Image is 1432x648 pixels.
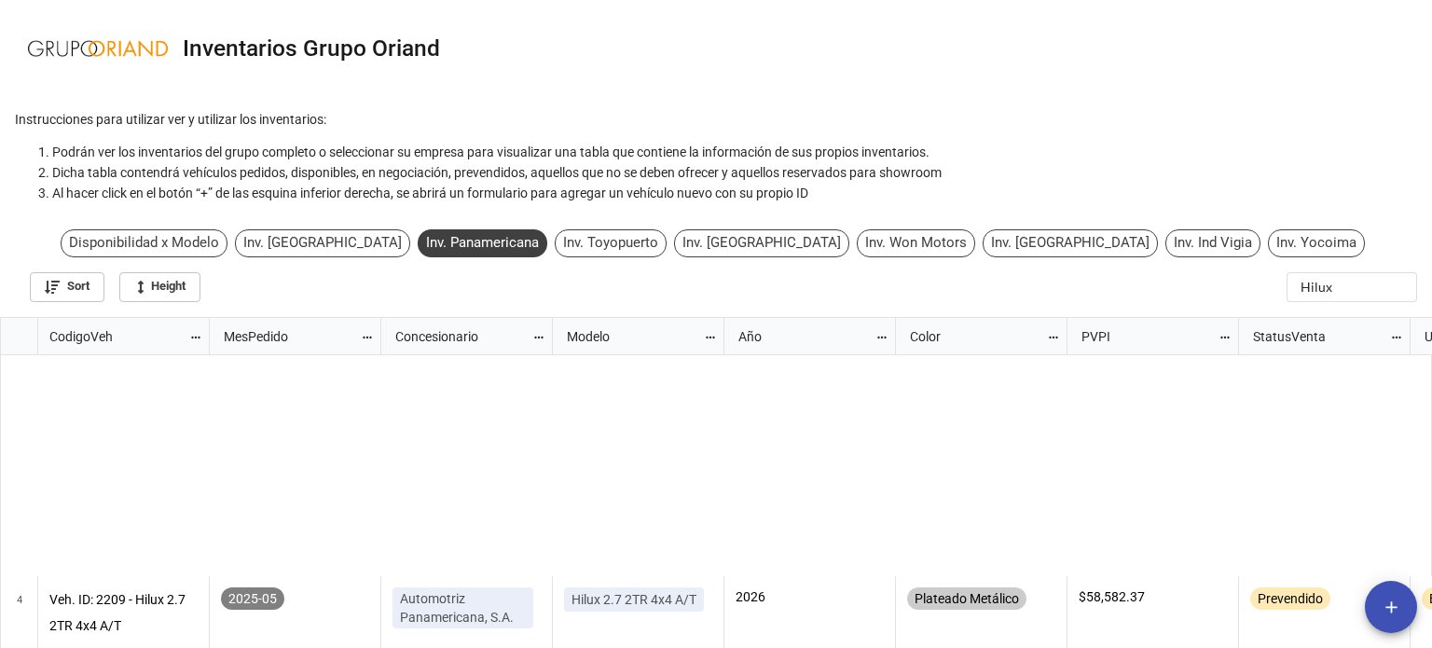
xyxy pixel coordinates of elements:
[400,589,526,627] p: Automotriz Panamericana, S.A.
[1287,272,1417,302] input: Search...
[674,229,849,257] div: Inv. [GEOGRAPHIC_DATA]
[1165,229,1260,257] div: Inv. Ind Vigia
[119,272,200,302] a: Height
[907,587,1026,610] div: Plateado Metálico
[899,325,1046,346] div: Color
[556,325,703,346] div: Modelo
[15,110,1417,129] p: Instrucciones para utilizar ver y utilizar los inventarios:
[983,229,1158,257] div: Inv. [GEOGRAPHIC_DATA]
[727,325,874,346] div: Año
[52,142,1417,162] li: Podrán ver los inventarios del grupo completo o seleccionar su empresa para visualizar una tabla ...
[213,325,360,346] div: MesPedido
[61,229,227,257] div: Disponibilidad x Modelo
[736,587,884,606] p: 2026
[1079,587,1227,606] p: $58,582.37
[384,325,531,346] div: Concesionario
[857,229,975,257] div: Inv. Won Motors
[1070,325,1218,346] div: PVPI
[28,40,168,57] img: LedMOuDlsH%2FGRUPO%20ORIAND%20LOGO%20NEGATIVO.png
[1268,229,1365,257] div: Inv. Yocoima
[235,229,410,257] div: Inv. [GEOGRAPHIC_DATA]
[1,318,210,355] div: grid
[1250,587,1330,610] div: Prevendido
[49,587,199,638] p: Veh. ID: 2209 - Hilux 2.7 2TR 4x4 A/T
[555,229,667,257] div: Inv. Toyopuerto
[571,590,696,609] p: Hilux 2.7 2TR 4x4 A/T
[418,229,547,257] div: Inv. Panamericana
[1242,325,1389,346] div: StatusVenta
[30,272,104,302] a: Sort
[1365,581,1417,633] button: add
[221,587,284,610] div: 2025-05
[52,162,1417,183] li: Dicha tabla contendrá vehículos pedidos, disponibles, en negociación, prevendidos, aquellos que n...
[38,325,189,346] div: CodigoVeh
[183,37,440,61] div: Inventarios Grupo Oriand
[52,183,1417,203] li: Al hacer click en el botón “+” de las esquina inferior derecha, se abrirá un formulario para agre...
